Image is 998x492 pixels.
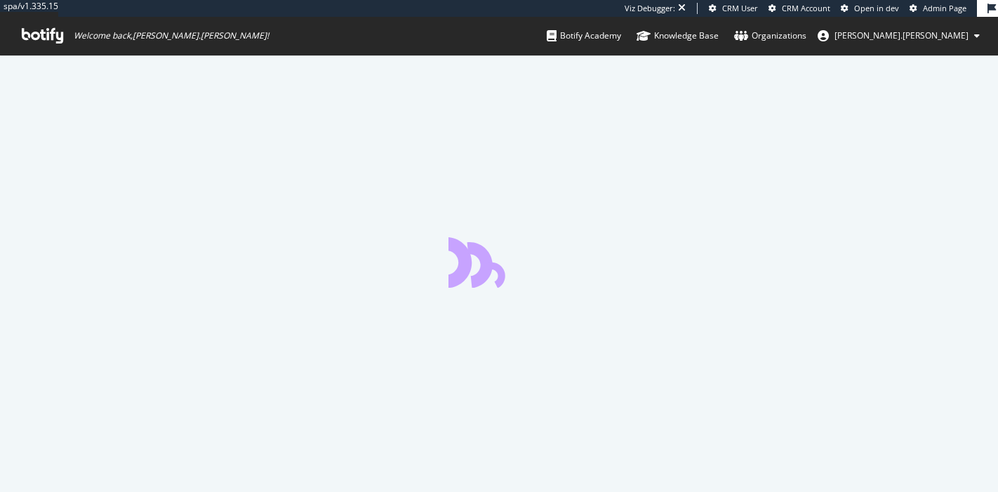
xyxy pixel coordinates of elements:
span: Open in dev [854,3,899,13]
a: Open in dev [841,3,899,14]
span: CRM User [722,3,758,13]
a: Admin Page [910,3,966,14]
div: animation [448,237,550,288]
div: Organizations [734,29,806,43]
a: Knowledge Base [637,17,719,55]
span: CRM Account [782,3,830,13]
span: Welcome back, [PERSON_NAME].[PERSON_NAME] ! [74,30,269,41]
a: Organizations [734,17,806,55]
div: Botify Academy [547,29,621,43]
span: Admin Page [923,3,966,13]
div: Viz Debugger: [625,3,675,14]
button: [PERSON_NAME].[PERSON_NAME] [806,25,991,47]
a: CRM User [709,3,758,14]
span: julien.sardin [834,29,969,41]
div: Knowledge Base [637,29,719,43]
a: Botify Academy [547,17,621,55]
a: CRM Account [769,3,830,14]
